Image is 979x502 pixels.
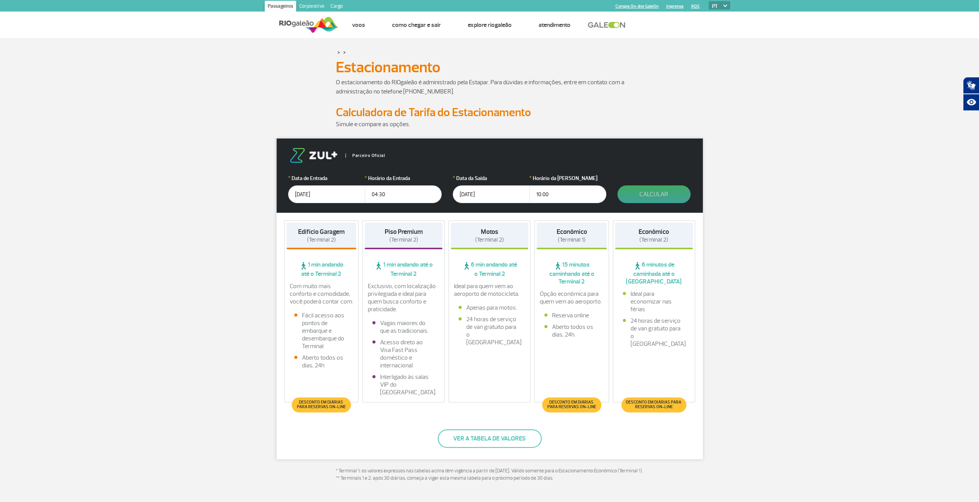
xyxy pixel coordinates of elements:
span: (Terminal 2) [639,236,668,243]
strong: Motos [481,228,498,236]
li: Interligado às salas VIP do [GEOGRAPHIC_DATA]. [372,373,435,396]
span: (Terminal 2) [307,236,336,243]
p: Opção econômica para quem vem ao aeroporto. [540,290,604,305]
li: Aberto todos os dias, 24h. [544,323,599,339]
strong: Edifício Garagem [298,228,345,236]
span: 6 minutos de caminhada até o [GEOGRAPHIC_DATA] [615,261,693,285]
span: Parceiro Oficial [345,153,385,158]
li: Fácil acesso aos pontos de embarque e desembarque do Terminal [294,312,349,350]
a: RQS [691,4,700,9]
span: Desconto em diárias para reservas on-line [546,400,597,409]
a: Passageiros [265,1,296,13]
button: Ver a tabela de valores [438,429,542,448]
a: > [337,48,340,57]
input: dd/mm/aaaa [288,185,365,203]
li: 24 horas de serviço de van gratuito para o [GEOGRAPHIC_DATA] [459,315,521,346]
li: Apenas para motos. [459,304,521,312]
a: Atendimento [539,21,570,29]
button: Calcular [617,185,690,203]
li: Ideal para economizar nas férias [623,290,685,313]
li: Reserva online [544,312,599,319]
p: * Terminal 1: os valores expressos nas tabelas acima têm vigência a partir de [DATE]. Válido some... [336,467,644,482]
a: Voos [352,21,365,29]
input: dd/mm/aaaa [453,185,530,203]
span: 15 minutos caminhando até o Terminal 2 [537,261,607,285]
strong: Econômico [557,228,587,236]
span: Desconto em diárias para reservas on-line [296,400,347,409]
p: Exclusivo, com localização privilegiada e ideal para quem busca conforto e praticidade. [368,282,439,313]
li: 24 horas de serviço de van gratuito para o [GEOGRAPHIC_DATA] [623,317,685,348]
input: hh:mm [365,185,442,203]
span: Desconto em diárias para reservas on-line [625,400,682,409]
button: Abrir recursos assistivos. [963,94,979,111]
li: Vagas maiores do que as tradicionais. [372,319,435,335]
a: > [343,48,346,57]
span: (Terminal 2) [389,236,418,243]
span: 1 min andando até o Terminal 2 [365,261,442,278]
label: Horário da [PERSON_NAME] [529,174,606,182]
a: Como chegar e sair [392,21,441,29]
a: Compra On-line GaleOn [615,4,659,9]
div: Plugin de acessibilidade da Hand Talk. [963,77,979,111]
a: Corporativo [296,1,327,13]
p: Ideal para quem vem ao aeroporto de motocicleta. [454,282,525,298]
span: (Terminal 2) [475,236,504,243]
img: logo-zul.png [288,148,339,163]
button: Abrir tradutor de língua de sinais. [963,77,979,94]
input: hh:mm [529,185,606,203]
p: Com muito mais conforto e comodidade, você poderá contar com: [290,282,354,305]
span: 6 min andando até o Terminal 2 [451,261,529,278]
span: (Terminal 1) [558,236,585,243]
a: Cargo [327,1,346,13]
li: Acesso direto ao Visa Fast Pass doméstico e internacional. [372,339,435,369]
a: Explore RIOgaleão [468,21,512,29]
span: 1 min andando até o Terminal 2 [287,261,357,278]
label: Horário da Entrada [365,174,442,182]
label: Data da Saída [453,174,530,182]
p: O estacionamento do RIOgaleão é administrado pela Estapar. Para dúvidas e informações, entre em c... [336,78,644,96]
h1: Estacionamento [336,61,644,74]
a: Imprensa [666,4,684,9]
h2: Calculadora de Tarifa do Estacionamento [336,105,644,120]
p: Simule e compare as opções. [336,120,644,129]
label: Data de Entrada [288,174,365,182]
li: Aberto todos os dias, 24h [294,354,349,369]
strong: Piso Premium [384,228,422,236]
strong: Econômico [639,228,669,236]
